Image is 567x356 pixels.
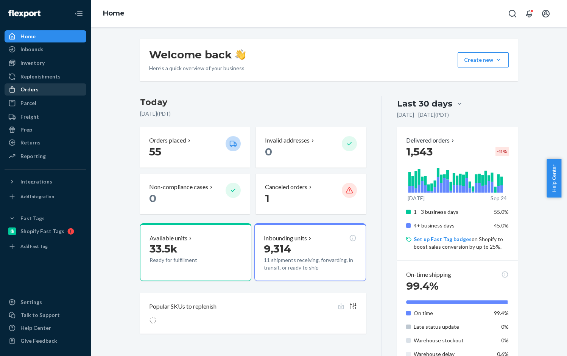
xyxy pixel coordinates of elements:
[149,302,217,311] p: Popular SKUs to replenish
[140,127,250,168] button: Orders placed 55
[414,222,488,229] p: 4+ business days
[97,3,131,25] ol: breadcrumbs
[494,310,509,316] span: 99.4%
[5,335,86,347] button: Give Feedback
[235,49,246,60] img: hand-wave emoji
[501,337,509,343] span: 0%
[495,147,509,156] div: -11 %
[494,222,509,229] span: 45.0%
[71,6,86,21] button: Close Navigation
[5,124,86,136] a: Prep
[20,178,52,185] div: Integrations
[20,337,57,345] div: Give Feedback
[149,136,186,145] p: Orders placed
[140,174,250,214] button: Non-compliance cases 0
[414,235,509,251] p: on Shopify to boost sales conversion by up to 25%.
[265,192,269,205] span: 1
[522,6,537,21] button: Open notifications
[5,322,86,334] a: Help Center
[5,57,86,69] a: Inventory
[20,86,39,93] div: Orders
[414,323,488,331] p: Late status update
[5,71,86,83] a: Replenishments
[149,145,161,158] span: 55
[5,191,86,203] a: Add Integration
[20,126,32,133] div: Prep
[5,83,86,96] a: Orders
[5,296,86,308] a: Settings
[265,145,272,158] span: 0
[501,323,509,330] span: 0%
[491,194,507,202] p: Sep 24
[20,243,48,249] div: Add Fast Tag
[149,192,156,205] span: 0
[256,127,366,168] button: Invalid addresses 0
[20,227,64,235] div: Shopify Fast Tags
[150,234,187,243] p: Available units
[20,311,60,319] div: Talk to Support
[140,223,251,281] button: Available units33.5kReady for fulfillment
[20,152,46,160] div: Reporting
[406,270,451,279] p: On-time shipping
[20,33,36,40] div: Home
[414,208,488,216] p: 1 - 3 business days
[265,136,310,145] p: Invalid addresses
[397,111,449,119] p: [DATE] - [DATE] ( PDT )
[256,174,366,214] button: Canceled orders 1
[397,98,452,110] div: Last 30 days
[5,30,86,42] a: Home
[20,215,45,222] div: Fast Tags
[264,234,307,243] p: Inbounding units
[5,43,86,55] a: Inbounds
[5,212,86,224] button: Fast Tags
[406,145,433,158] span: 1,543
[140,110,366,118] p: [DATE] ( PDT )
[494,209,509,215] span: 55.0%
[20,113,39,121] div: Freight
[149,64,246,72] p: Here’s a quick overview of your business
[406,136,456,145] button: Delivered orders
[414,337,488,344] p: Warehouse stockout
[5,111,86,123] a: Freight
[5,97,86,109] a: Parcel
[20,324,51,332] div: Help Center
[20,45,44,53] div: Inbounds
[20,193,54,200] div: Add Integration
[264,242,291,255] span: 9,314
[538,6,553,21] button: Open account menu
[547,159,561,198] button: Help Center
[254,223,366,281] button: Inbounding units9,31411 shipments receiving, forwarding, in transit, or ready to ship
[264,256,356,271] p: 11 shipments receiving, forwarding, in transit, or ready to ship
[5,225,86,237] a: Shopify Fast Tags
[505,6,520,21] button: Open Search Box
[20,139,40,146] div: Returns
[20,298,42,306] div: Settings
[103,9,125,17] a: Home
[20,73,61,80] div: Replenishments
[150,256,220,264] p: Ready for fulfillment
[20,59,45,67] div: Inventory
[406,279,439,292] span: 99.4%
[8,10,40,17] img: Flexport logo
[408,194,425,202] p: [DATE]
[20,99,36,107] div: Parcel
[5,176,86,188] button: Integrations
[414,309,488,317] p: On time
[149,183,208,191] p: Non-compliance cases
[5,136,86,149] a: Returns
[150,242,178,255] span: 33.5k
[5,240,86,252] a: Add Fast Tag
[5,309,86,321] a: Talk to Support
[414,236,472,242] a: Set up Fast Tag badges
[458,52,509,67] button: Create new
[265,183,307,191] p: Canceled orders
[149,48,246,61] h1: Welcome back
[5,150,86,162] a: Reporting
[140,96,366,108] h3: Today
